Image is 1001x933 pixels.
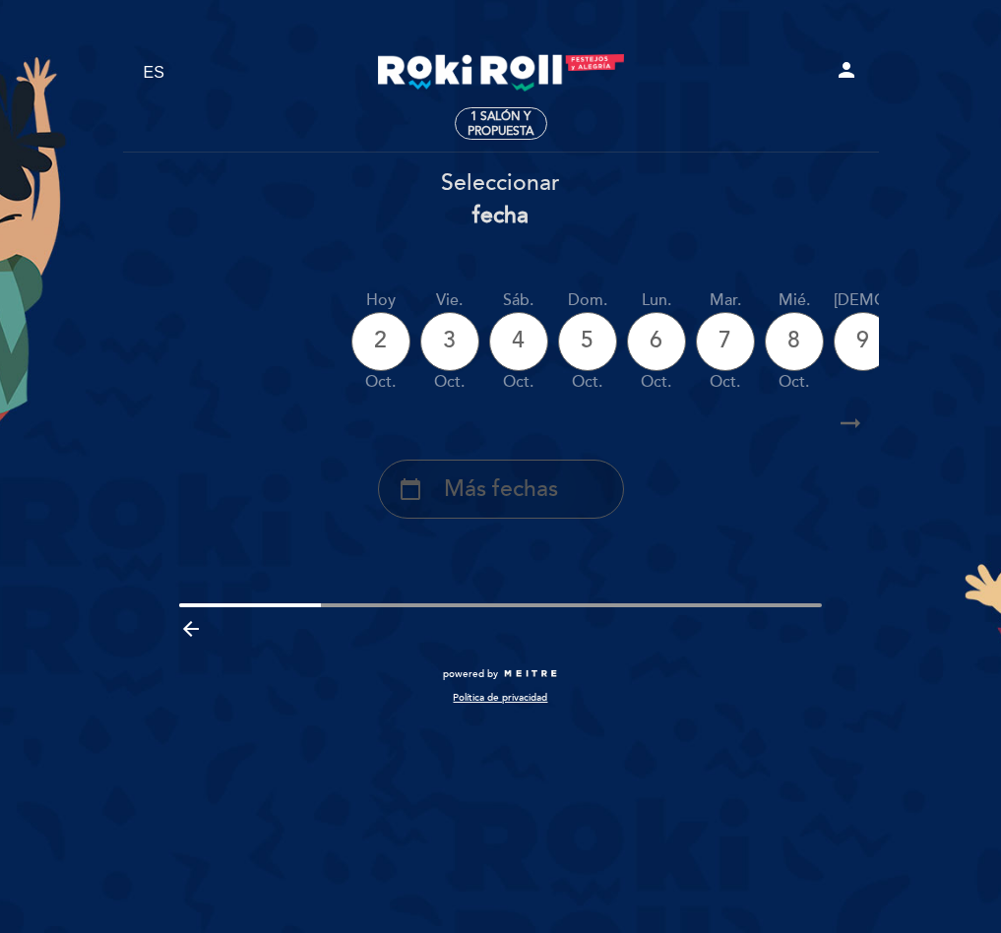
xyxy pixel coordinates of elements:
[443,667,559,681] a: powered by
[765,371,824,394] div: oct.
[420,289,479,312] div: vie.
[489,289,548,312] div: sáb.
[503,669,559,679] img: MEITRE
[558,371,617,394] div: oct.
[443,667,498,681] span: powered by
[378,46,624,100] a: Roki Roll
[351,371,410,394] div: oct.
[835,58,858,82] i: person
[351,289,410,312] div: Hoy
[456,109,546,139] span: 1 Salón y propuesta
[696,312,755,371] div: 7
[696,371,755,394] div: oct.
[558,312,617,371] div: 5
[696,289,755,312] div: mar.
[558,289,617,312] div: dom.
[453,691,547,705] a: Política de privacidad
[444,473,558,506] span: Más fechas
[627,312,686,371] div: 6
[765,312,824,371] div: 8
[122,167,880,232] div: Seleccionar
[420,371,479,394] div: oct.
[399,472,422,506] i: calendar_today
[489,312,548,371] div: 4
[835,58,858,89] button: person
[179,617,203,641] i: arrow_backward
[627,371,686,394] div: oct.
[489,371,548,394] div: oct.
[472,202,529,229] b: fecha
[765,289,824,312] div: mié.
[834,312,893,371] div: 9
[627,289,686,312] div: lun.
[836,403,865,445] i: arrow_right_alt
[351,312,410,371] div: 2
[420,312,479,371] div: 3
